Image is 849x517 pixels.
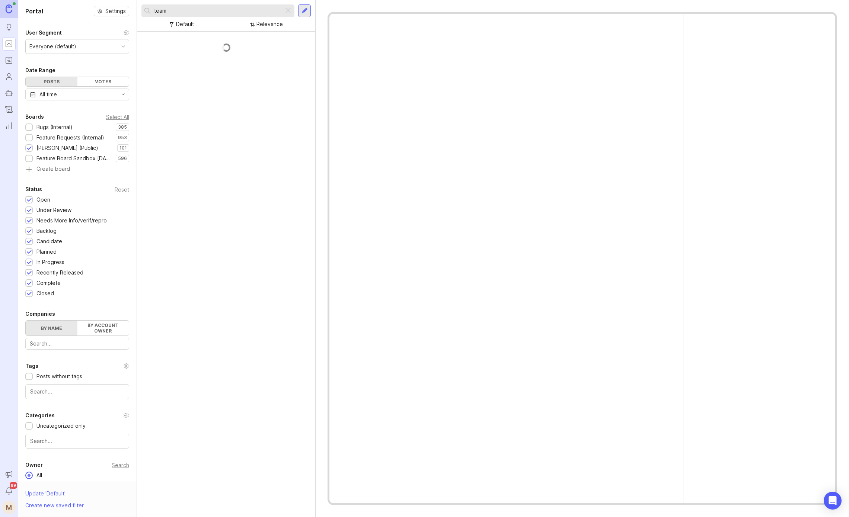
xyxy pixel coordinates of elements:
div: Tags [25,362,38,370]
div: Feature Board Sandbox [DATE] [36,154,112,163]
div: Under Review [36,206,71,214]
label: By account owner [77,321,129,335]
h1: Portal [25,7,43,16]
div: Planned [36,248,57,256]
div: Needs More Info/verif/repro [36,216,107,225]
div: Posts without tags [36,372,82,380]
input: Search... [30,388,124,396]
button: Announcements [2,468,16,481]
a: Portal [2,37,16,51]
div: Feature Requests (Internal) [36,134,104,142]
div: Bugs (Internal) [36,123,73,131]
div: [PERSON_NAME] (Public) [36,144,98,152]
div: Open [36,196,50,204]
svg: toggle icon [117,91,129,97]
a: Create board [25,166,129,173]
div: Candidate [36,237,62,245]
button: Settings [94,6,129,16]
a: Autopilot [2,86,16,100]
p: 953 [118,135,127,141]
div: Recently Released [36,269,83,277]
input: Search... [30,437,124,445]
img: Canny Home [6,4,12,13]
div: Default [176,20,194,28]
div: Create new saved filter [25,501,84,510]
div: User Segment [25,28,62,37]
div: Relevance [256,20,283,28]
div: Uncategorized only [36,422,86,430]
span: 99 [10,482,17,489]
div: Search [112,463,129,467]
div: Backlog [36,227,57,235]
div: In Progress [36,258,64,266]
input: Search... [154,7,281,15]
div: Categories [25,411,55,420]
p: 101 [119,145,127,151]
div: Status [25,185,42,194]
div: Reset [115,187,129,192]
div: Boards [25,112,44,121]
label: By name [26,321,77,335]
div: Posts [26,77,77,86]
p: 385 [118,124,127,130]
div: Closed [36,289,54,298]
p: 596 [118,155,127,161]
div: All time [39,90,57,99]
div: Complete [36,279,61,287]
a: Reporting [2,119,16,132]
div: Everyone (default) [29,42,76,51]
a: Changelog [2,103,16,116]
div: Open Intercom Messenger [824,492,842,510]
button: Notifications [2,484,16,498]
button: M [2,501,16,514]
input: Search... [30,340,125,348]
div: Date Range [25,66,55,75]
a: Roadmaps [2,54,16,67]
div: Owner [25,460,43,469]
div: All [33,471,46,479]
div: Update ' Default ' [25,489,66,501]
div: Select All [106,115,129,119]
div: Companies [25,309,55,318]
a: Ideas [2,21,16,34]
a: Users [2,70,16,83]
span: Settings [105,7,126,15]
div: Votes [77,77,129,86]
